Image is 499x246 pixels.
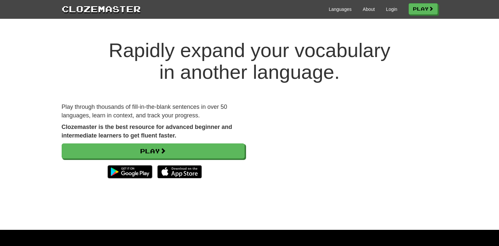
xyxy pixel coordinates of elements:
a: Login [386,6,397,13]
a: Play [62,143,245,159]
a: Clozemaster [62,3,141,15]
a: Languages [329,6,352,13]
strong: Clozemaster is the best resource for advanced beginner and intermediate learners to get fluent fa... [62,124,232,139]
p: Play through thousands of fill-in-the-blank sentences in over 50 languages, learn in context, and... [62,103,245,120]
img: Get it on Google Play [104,162,155,182]
a: Play [409,3,438,15]
img: Download_on_the_App_Store_Badge_US-UK_135x40-25178aeef6eb6b83b96f5f2d004eda3bffbb37122de64afbaef7... [157,165,202,178]
a: About [363,6,375,13]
